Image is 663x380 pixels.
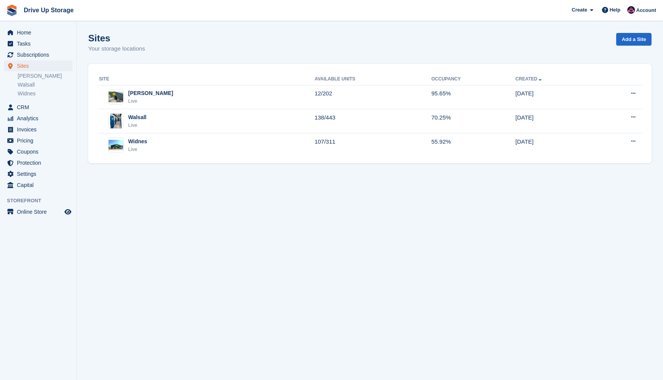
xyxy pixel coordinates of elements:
[128,138,147,146] div: Widnes
[431,85,515,109] td: 95.65%
[4,135,73,146] a: menu
[17,61,63,71] span: Sites
[4,124,73,135] a: menu
[128,121,147,129] div: Live
[18,81,73,88] a: Walsall
[315,133,431,157] td: 107/311
[17,124,63,135] span: Invoices
[515,76,543,82] a: Created
[4,206,73,217] a: menu
[4,157,73,168] a: menu
[97,73,315,85] th: Site
[17,206,63,217] span: Online Store
[4,102,73,113] a: menu
[17,49,63,60] span: Subscriptions
[315,85,431,109] td: 12/202
[128,97,173,105] div: Live
[7,197,76,205] span: Storefront
[4,180,73,190] a: menu
[431,109,515,133] td: 70.25%
[4,169,73,179] a: menu
[17,169,63,179] span: Settings
[109,92,123,103] img: Image of Stroud site
[63,207,73,216] a: Preview store
[431,73,515,85] th: Occupancy
[431,133,515,157] td: 55.92%
[17,27,63,38] span: Home
[17,102,63,113] span: CRM
[627,6,635,14] img: Will Google Ads
[128,146,147,153] div: Live
[21,4,77,16] a: Drive Up Storage
[17,135,63,146] span: Pricing
[315,73,431,85] th: Available Units
[4,146,73,157] a: menu
[515,85,596,109] td: [DATE]
[636,7,656,14] span: Account
[6,5,18,16] img: stora-icon-8386f47178a22dfd0bd8f6a31ec36ba5ce8667c1dd55bd0f319d3a0aa187defe.svg
[515,133,596,157] td: [DATE]
[17,146,63,157] span: Coupons
[17,180,63,190] span: Capital
[4,38,73,49] a: menu
[88,33,145,43] h1: Sites
[18,72,73,80] a: [PERSON_NAME]
[616,33,651,46] a: Add a Site
[4,113,73,124] a: menu
[109,140,123,150] img: Image of Widnes site
[4,49,73,60] a: menu
[17,157,63,168] span: Protection
[315,109,431,133] td: 138/443
[572,6,587,14] span: Create
[18,90,73,97] a: Widnes
[88,44,145,53] p: Your storage locations
[110,113,122,129] img: Image of Walsall site
[17,113,63,124] span: Analytics
[515,109,596,133] td: [DATE]
[4,61,73,71] a: menu
[610,6,620,14] span: Help
[4,27,73,38] a: menu
[17,38,63,49] span: Tasks
[128,89,173,97] div: [PERSON_NAME]
[128,113,147,121] div: Walsall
